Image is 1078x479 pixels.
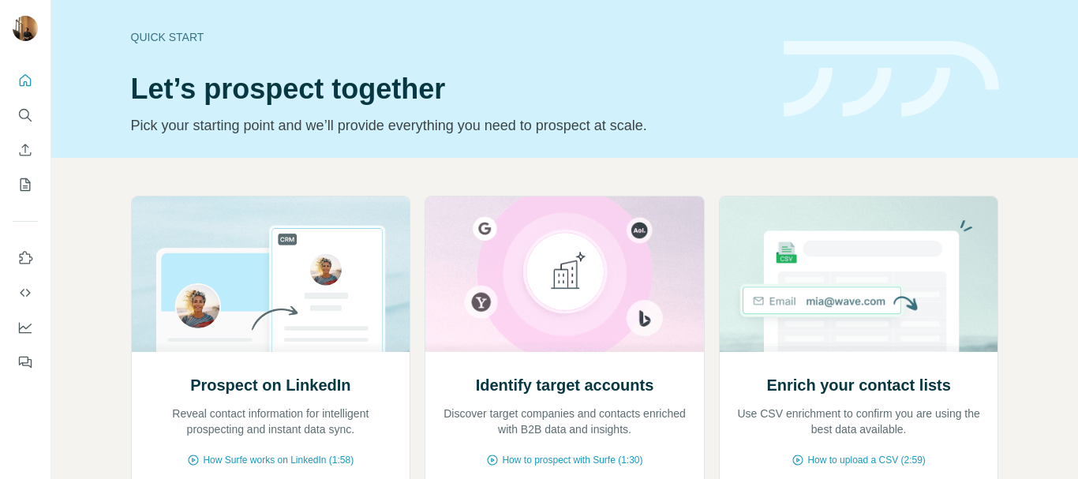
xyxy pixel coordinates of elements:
img: banner [784,41,999,118]
span: How to prospect with Surfe (1:30) [502,453,642,467]
h2: Prospect on LinkedIn [190,374,350,396]
button: Feedback [13,348,38,376]
h2: Enrich your contact lists [766,374,950,396]
h1: Let’s prospect together [131,73,765,105]
img: Identify target accounts [425,196,705,352]
button: My lists [13,170,38,199]
button: Quick start [13,66,38,95]
p: Discover target companies and contacts enriched with B2B data and insights. [441,406,688,437]
p: Pick your starting point and we’ll provide everything you need to prospect at scale. [131,114,765,137]
h2: Identify target accounts [476,374,654,396]
img: Avatar [13,16,38,41]
button: Use Surfe on LinkedIn [13,244,38,272]
button: Search [13,101,38,129]
p: Use CSV enrichment to confirm you are using the best data available. [736,406,983,437]
button: Dashboard [13,313,38,342]
span: How to upload a CSV (2:59) [807,453,925,467]
button: Enrich CSV [13,136,38,164]
img: Prospect on LinkedIn [131,196,411,352]
img: Enrich your contact lists [719,196,999,352]
div: Quick start [131,29,765,45]
button: Use Surfe API [13,279,38,307]
span: How Surfe works on LinkedIn (1:58) [203,453,354,467]
p: Reveal contact information for intelligent prospecting and instant data sync. [148,406,395,437]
